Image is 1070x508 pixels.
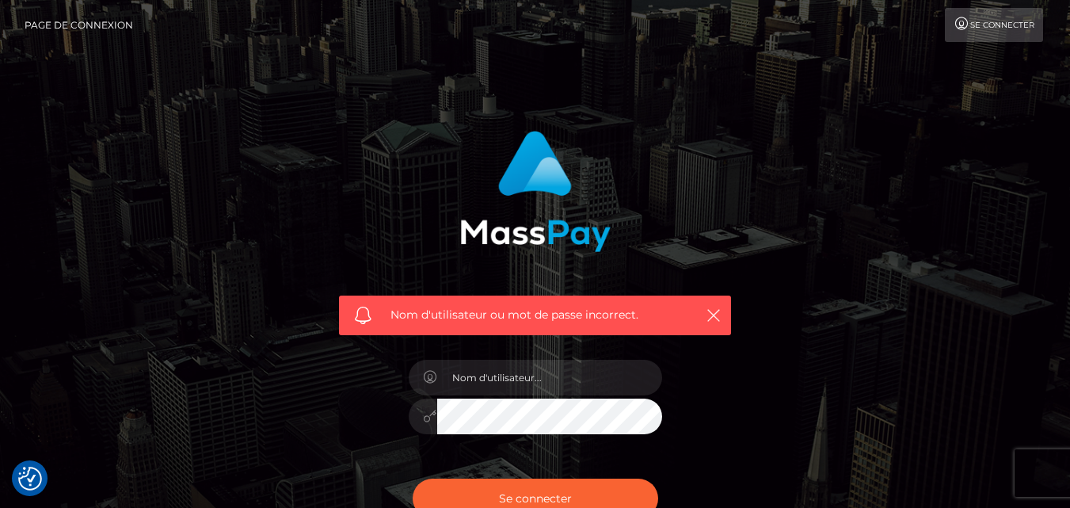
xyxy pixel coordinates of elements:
[437,360,662,395] input: Nom d'utilisateur...
[970,20,1034,30] font: Se connecter
[25,8,133,42] a: Page de connexion
[499,491,572,506] font: Se connecter
[460,131,611,252] img: Connexion MassPay
[18,467,42,491] button: Préférences de consentement
[945,8,1043,42] a: Se connecter
[390,307,638,322] font: Nom d'utilisateur ou mot de passe incorrect.
[25,19,133,31] font: Page de connexion
[18,467,42,491] img: Revoir le bouton de consentement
